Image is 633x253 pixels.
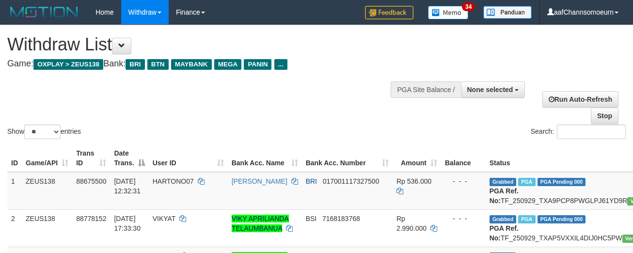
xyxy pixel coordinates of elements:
[232,215,289,232] a: VIKY APRILIANDA TELAUMBANUA
[302,144,393,172] th: Bank Acc. Number: activate to sort column ascending
[7,5,81,19] img: MOTION_logo.png
[22,209,72,247] td: ZEUS138
[445,214,482,223] div: - - -
[306,177,317,185] span: BRI
[7,59,412,69] h4: Game: Bank:
[7,35,412,54] h1: Withdraw List
[393,144,441,172] th: Amount: activate to sort column ascending
[542,91,618,108] a: Run Auto-Refresh
[171,59,212,70] span: MAYBANK
[274,59,287,70] span: ...
[538,178,586,186] span: PGA Pending
[7,144,22,172] th: ID
[490,178,517,186] span: Grabbed
[153,177,194,185] span: HARTONO07
[396,215,427,232] span: Rp 2.990.000
[33,59,103,70] span: OXPLAY > ZEUS138
[126,59,144,70] span: BRI
[149,144,228,172] th: User ID: activate to sort column ascending
[232,177,287,185] a: [PERSON_NAME]
[22,172,72,210] td: ZEUS138
[76,177,106,185] span: 88675500
[228,144,302,172] th: Bank Acc. Name: activate to sort column ascending
[396,177,431,185] span: Rp 536.000
[490,215,517,223] span: Grabbed
[323,177,380,185] span: Copy 017001117327500 to clipboard
[306,215,317,222] span: BSI
[7,125,81,139] label: Show entries
[518,178,535,186] span: Marked by aaftrukkakada
[428,6,469,19] img: Button%20Memo.svg
[461,81,525,98] button: None selected
[214,59,242,70] span: MEGA
[322,215,360,222] span: Copy 7168183768 to clipboard
[365,6,413,19] img: Feedback.jpg
[72,144,110,172] th: Trans ID: activate to sort column ascending
[114,215,141,232] span: [DATE] 17:33:30
[7,172,22,210] td: 1
[467,86,513,94] span: None selected
[7,209,22,247] td: 2
[591,108,618,124] a: Stop
[445,176,482,186] div: - - -
[557,125,626,139] input: Search:
[518,215,535,223] span: Marked by aafchomsokheang
[462,2,475,11] span: 34
[483,6,532,19] img: panduan.png
[490,224,519,242] b: PGA Ref. No:
[531,125,626,139] label: Search:
[147,59,169,70] span: BTN
[24,125,61,139] select: Showentries
[244,59,271,70] span: PANIN
[490,187,519,205] b: PGA Ref. No:
[441,144,486,172] th: Balance
[110,144,148,172] th: Date Trans.: activate to sort column descending
[153,215,175,222] span: VIKYAT
[22,144,72,172] th: Game/API: activate to sort column ascending
[76,215,106,222] span: 88778152
[538,215,586,223] span: PGA Pending
[391,81,460,98] div: PGA Site Balance /
[114,177,141,195] span: [DATE] 12:32:31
